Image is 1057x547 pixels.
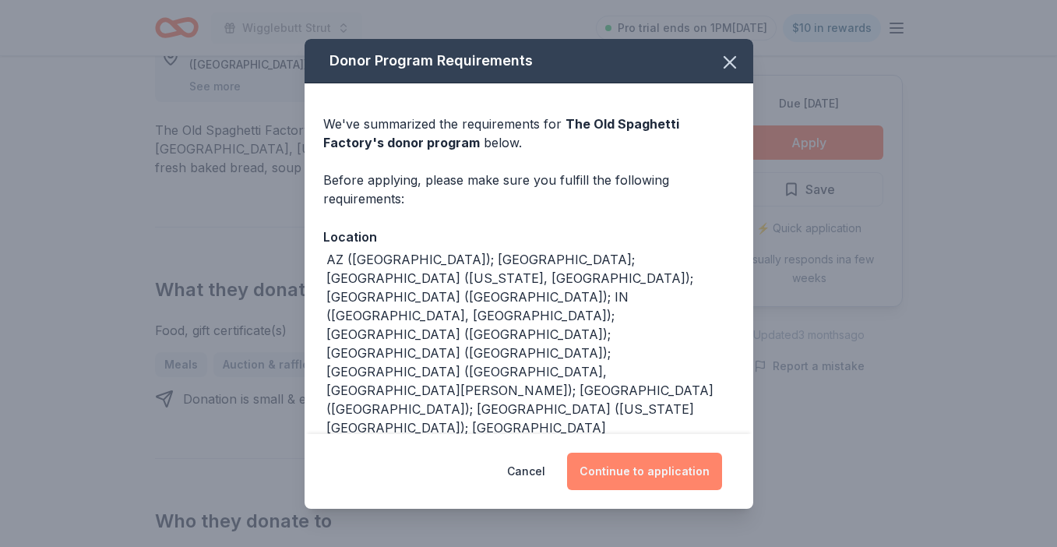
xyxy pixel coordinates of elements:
button: Cancel [507,453,545,490]
button: Continue to application [567,453,722,490]
div: Location [323,227,735,247]
div: We've summarized the requirements for below. [323,115,735,152]
div: Donor Program Requirements [305,39,753,83]
div: Before applying, please make sure you fulfill the following requirements: [323,171,735,208]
